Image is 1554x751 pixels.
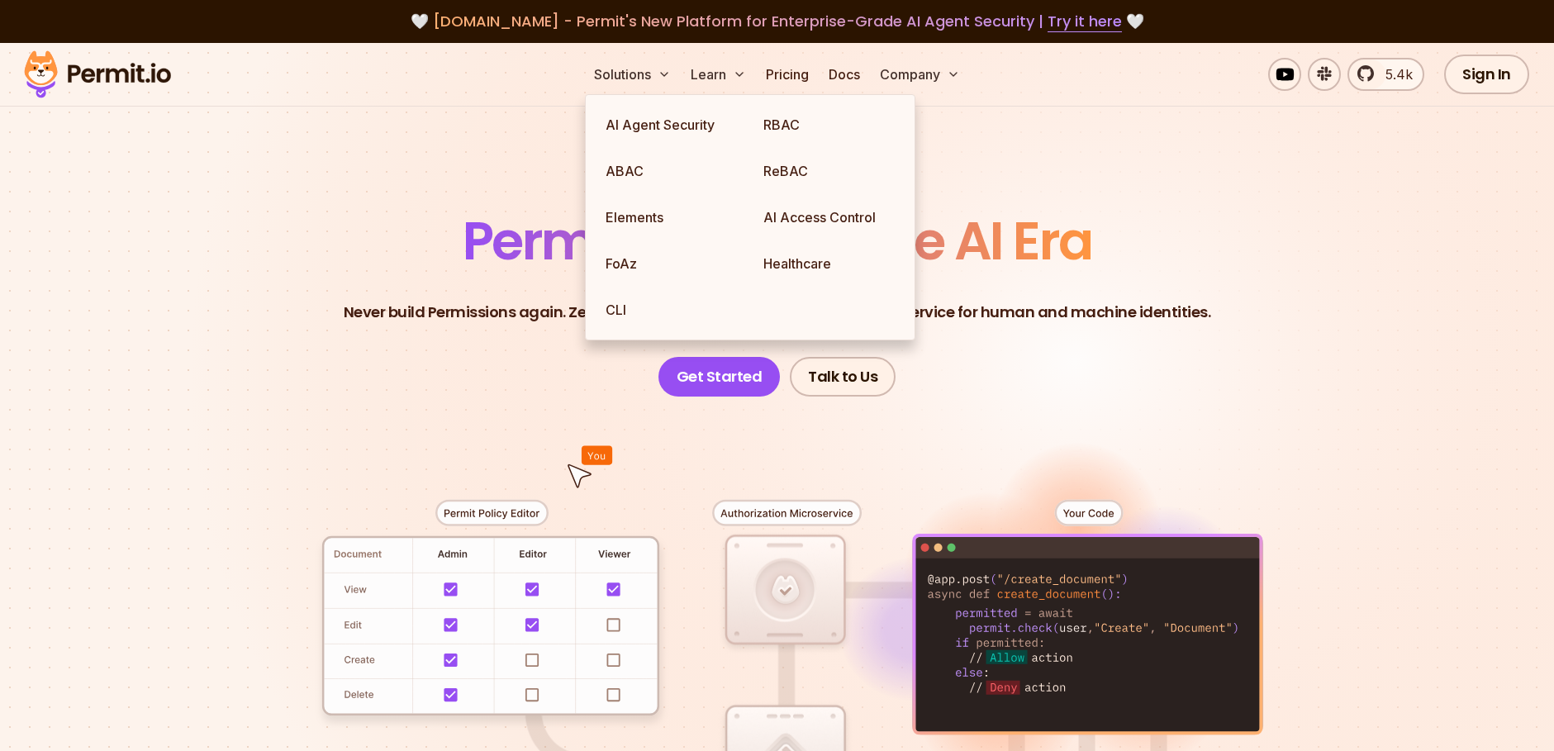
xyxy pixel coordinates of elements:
a: 5.4k [1347,58,1424,91]
span: [DOMAIN_NAME] - Permit's New Platform for Enterprise-Grade AI Agent Security | [433,11,1122,31]
a: Elements [592,194,750,240]
span: Permissions for The AI Era [463,204,1092,278]
a: Sign In [1444,55,1529,94]
a: ReBAC [750,148,908,194]
span: 5.4k [1376,64,1413,84]
a: Get Started [658,357,781,397]
a: Try it here [1048,11,1122,32]
p: Never build Permissions again. Zero-latency fine-grained authorization as a service for human and... [344,301,1211,324]
a: CLI [592,287,750,333]
img: Permit logo [17,46,178,102]
a: Healthcare [750,240,908,287]
a: RBAC [750,102,908,148]
div: 🤍 🤍 [40,10,1514,33]
button: Company [873,58,967,91]
button: Solutions [587,58,677,91]
a: AI Access Control [750,194,908,240]
a: Talk to Us [790,357,896,397]
a: Pricing [759,58,815,91]
button: Learn [684,58,753,91]
a: Docs [822,58,867,91]
a: ABAC [592,148,750,194]
a: FoAz [592,240,750,287]
a: AI Agent Security [592,102,750,148]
